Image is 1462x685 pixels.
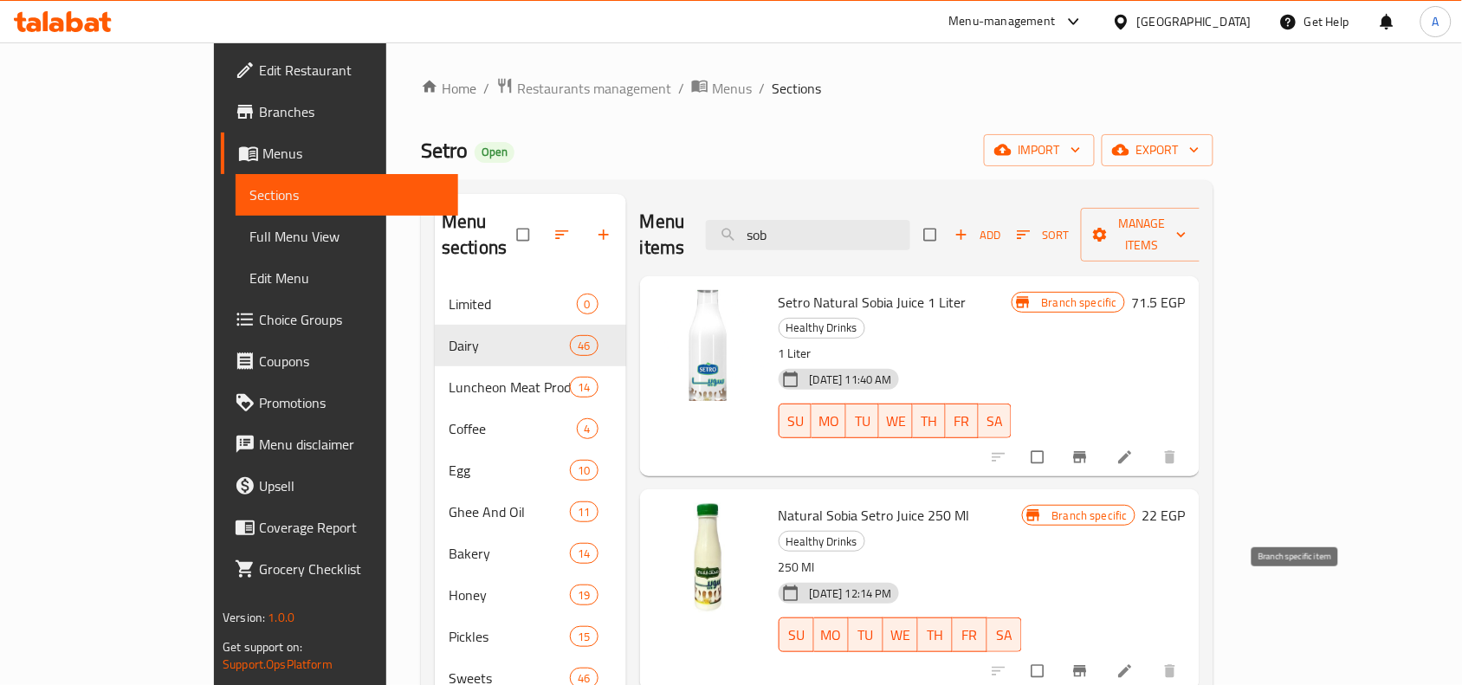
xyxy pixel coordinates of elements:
[221,548,458,590] a: Grocery Checklist
[435,616,626,657] div: Pickles15
[1102,134,1213,166] button: export
[236,174,458,216] a: Sections
[1142,503,1186,527] h6: 22 EGP
[449,585,570,605] span: Honey
[449,377,570,397] span: Luncheon Meat Products
[435,574,626,616] div: Honey19
[1116,449,1137,466] a: Edit menu item
[1045,507,1135,524] span: Branch specific
[812,404,846,438] button: MO
[818,409,839,434] span: MO
[570,543,598,564] div: items
[223,606,265,629] span: Version:
[449,335,570,356] span: Dairy
[654,503,765,614] img: Natural Sobia Setro Juice 250 Ml
[435,449,626,491] div: Egg10
[570,585,598,605] div: items
[577,294,598,314] div: items
[803,372,899,388] span: [DATE] 11:40 AM
[517,78,671,99] span: Restaurants management
[954,225,1001,245] span: Add
[421,77,1213,100] nav: breadcrumb
[979,404,1012,438] button: SA
[890,623,911,648] span: WE
[914,218,950,251] span: Select section
[849,617,883,652] button: TU
[779,289,967,315] span: Setro Natural Sobia Juice 1 Liter
[1433,12,1439,31] span: A
[435,325,626,366] div: Dairy46
[1021,441,1058,474] span: Select to update
[435,533,626,574] div: Bakery14
[1017,225,1070,245] span: Sort
[570,377,598,397] div: items
[779,617,814,652] button: SU
[846,404,879,438] button: TU
[268,606,294,629] span: 1.0.0
[779,502,970,528] span: Natural Sobia Setro Juice 250 Ml
[442,209,517,261] h2: Menu sections
[640,209,685,261] h2: Menu items
[221,340,458,382] a: Coupons
[953,409,972,434] span: FR
[259,559,444,579] span: Grocery Checklist
[759,78,765,99] li: /
[918,617,953,652] button: TH
[435,366,626,408] div: Luncheon Meat Products14
[780,318,864,338] span: Healthy Drinks
[949,11,1056,32] div: Menu-management
[259,60,444,81] span: Edit Restaurant
[249,268,444,288] span: Edit Menu
[449,501,570,522] div: Ghee And Oil
[706,220,910,250] input: search
[570,501,598,522] div: items
[259,309,444,330] span: Choice Groups
[780,532,864,552] span: Healthy Drinks
[236,216,458,257] a: Full Menu View
[779,531,865,552] div: Healthy Drinks
[1116,139,1200,161] span: export
[577,418,598,439] div: items
[654,290,765,401] img: Setro Natural Sobia Juice 1 Liter
[578,296,598,313] span: 0
[814,617,849,652] button: MO
[449,626,570,647] div: Pickles
[984,134,1095,166] button: import
[1095,213,1190,256] span: Manage items
[1137,12,1252,31] div: [GEOGRAPHIC_DATA]
[221,91,458,132] a: Branches
[578,421,598,437] span: 4
[994,623,1015,648] span: SA
[772,78,821,99] span: Sections
[883,617,918,652] button: WE
[221,132,458,174] a: Menus
[571,338,597,354] span: 46
[786,409,805,434] span: SU
[1061,438,1103,476] button: Branch-specific-item
[496,77,671,100] a: Restaurants management
[571,587,597,604] span: 19
[221,382,458,423] a: Promotions
[221,299,458,340] a: Choice Groups
[507,218,543,251] span: Select all sections
[475,142,514,163] div: Open
[236,257,458,299] a: Edit Menu
[960,623,980,648] span: FR
[953,617,987,652] button: FR
[712,78,752,99] span: Menus
[221,465,458,507] a: Upsell
[853,409,872,434] span: TU
[1081,208,1204,262] button: Manage items
[449,418,577,439] span: Coffee
[571,629,597,645] span: 15
[779,343,1012,365] p: 1 Liter
[879,404,913,438] button: WE
[249,184,444,205] span: Sections
[449,294,577,314] span: Limited
[1132,290,1186,314] h6: 71.5 EGP
[259,434,444,455] span: Menu disclaimer
[998,139,1081,161] span: import
[950,222,1006,249] button: Add
[1151,438,1193,476] button: delete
